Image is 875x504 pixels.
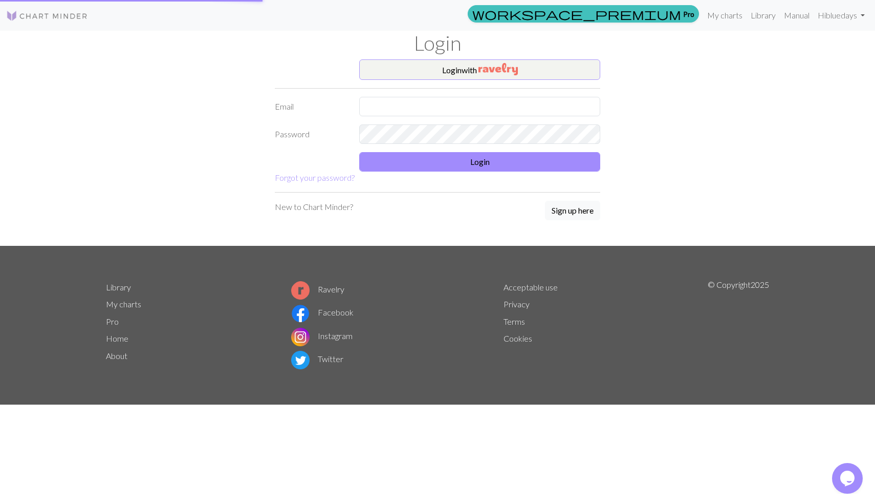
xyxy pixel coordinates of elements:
label: Email [269,97,353,116]
span: workspace_premium [472,7,681,21]
a: Library [747,5,780,26]
img: Ravelry [478,63,518,75]
p: © Copyright 2025 [708,279,769,372]
h1: Login [100,31,775,55]
a: Facebook [291,307,354,317]
img: Logo [6,10,88,22]
a: Forgot your password? [275,173,355,182]
a: Hibluedays [814,5,869,26]
a: Library [106,282,131,292]
a: Twitter [291,354,343,364]
p: New to Chart Minder? [275,201,353,213]
a: Ravelry [291,284,344,294]
a: Pro [106,317,119,326]
a: My charts [106,299,141,309]
button: Sign up here [545,201,600,220]
a: About [106,351,127,361]
iframe: chat widget [832,463,865,494]
a: Instagram [291,331,353,341]
a: Home [106,333,128,343]
a: My charts [703,5,747,26]
img: Twitter logo [291,351,310,369]
img: Facebook logo [291,304,310,323]
a: Pro [468,5,699,23]
button: Login [359,152,600,172]
a: Terms [504,317,525,326]
a: Manual [780,5,814,26]
button: Loginwith [359,59,600,80]
a: Cookies [504,333,532,343]
a: Privacy [504,299,530,309]
a: Acceptable use [504,282,558,292]
label: Password [269,124,353,144]
img: Instagram logo [291,328,310,346]
a: Sign up here [545,201,600,221]
img: Ravelry logo [291,281,310,300]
